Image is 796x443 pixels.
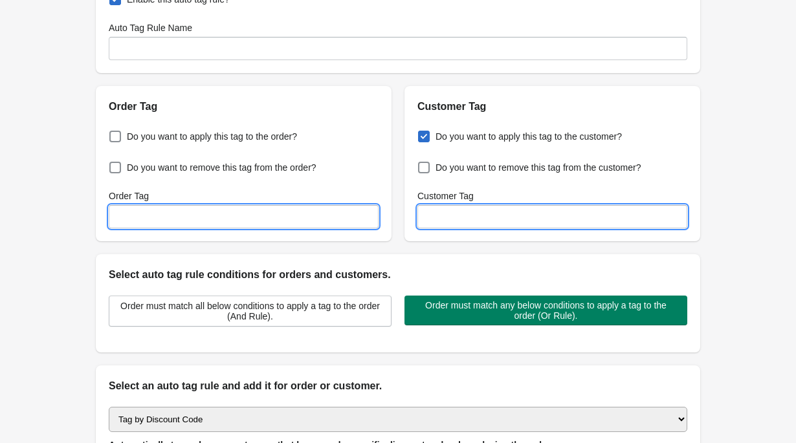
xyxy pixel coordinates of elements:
[404,296,687,325] button: Order must match any below conditions to apply a tag to the order (Or Rule).
[436,130,622,143] span: Do you want to apply this tag to the customer?
[127,130,297,143] span: Do you want to apply this tag to the order?
[415,300,677,321] span: Order must match any below conditions to apply a tag to the order (Or Rule).
[109,267,687,283] h2: Select auto tag rule conditions for orders and customers.
[436,161,641,174] span: Do you want to remove this tag from the customer?
[417,189,474,202] label: Customer Tag
[109,378,687,394] h2: Select an auto tag rule and add it for order or customer.
[109,21,192,34] label: Auto Tag Rule Name
[127,161,316,174] span: Do you want to remove this tag from the order?
[109,296,392,327] button: Order must match all below conditions to apply a tag to the order (And Rule).
[120,301,381,321] span: Order must match all below conditions to apply a tag to the order (And Rule).
[109,189,149,202] label: Order Tag
[417,99,687,114] h2: Customer Tag
[109,99,379,114] h2: Order Tag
